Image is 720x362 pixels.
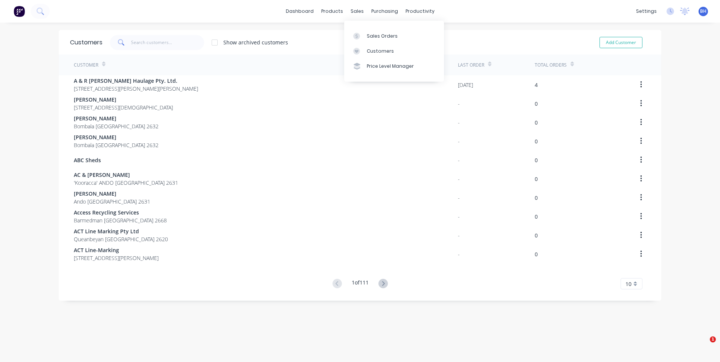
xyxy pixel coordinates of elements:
span: ACT Line Marking Pty Ltd [74,227,168,235]
div: 0 [535,194,538,202]
div: products [317,6,347,17]
div: sales [347,6,368,17]
span: ACT Line-Marking [74,246,159,254]
span: Access Recycling Services [74,208,167,216]
span: 10 [625,280,632,288]
div: - [458,175,460,183]
div: 4 [535,81,538,89]
img: Factory [14,6,25,17]
div: 0 [535,231,538,239]
span: A & R [PERSON_NAME] Haulage Pty. Ltd. [74,77,198,85]
span: Barmedman [GEOGRAPHIC_DATA] 2668 [74,216,167,224]
span: AC & [PERSON_NAME] [74,171,178,179]
div: 0 [535,156,538,164]
div: Customer [74,62,98,68]
span: ABC Sheds [74,156,101,164]
div: 1 of 111 [352,278,369,289]
div: - [458,194,460,202]
div: 0 [535,213,538,221]
span: Ando [GEOGRAPHIC_DATA] 2631 [74,198,150,205]
div: Last Order [458,62,484,68]
span: [STREET_ADDRESS][PERSON_NAME][PERSON_NAME] [74,85,198,93]
a: Price Level Manager [344,59,444,74]
iframe: Intercom live chat [694,336,712,354]
div: 0 [535,137,538,145]
div: Show archived customers [223,38,288,46]
div: Customers [70,38,102,47]
div: purchasing [368,6,402,17]
a: dashboard [282,6,317,17]
span: [PERSON_NAME] [74,114,159,122]
div: Customers [367,48,394,55]
span: [PERSON_NAME] [74,190,150,198]
div: 0 [535,250,538,258]
div: - [458,250,460,258]
div: 0 [535,175,538,183]
div: 0 [535,119,538,126]
span: Bombala [GEOGRAPHIC_DATA] 2632 [74,141,159,149]
div: - [458,119,460,126]
div: - [458,137,460,145]
div: - [458,213,460,221]
input: Search customers... [131,35,204,50]
span: 1 [710,336,716,342]
div: 0 [535,100,538,108]
span: Bombala [GEOGRAPHIC_DATA] 2632 [74,122,159,130]
div: Total Orders [535,62,567,68]
span: [STREET_ADDRESS][DEMOGRAPHIC_DATA] [74,103,173,111]
div: Price Level Manager [367,63,414,70]
a: Sales Orders [344,28,444,43]
div: productivity [402,6,438,17]
a: Customers [344,44,444,59]
div: - [458,231,460,239]
span: BH [700,8,706,15]
span: [STREET_ADDRESS][PERSON_NAME] [74,254,159,262]
div: - [458,156,460,164]
div: - [458,100,460,108]
div: [DATE] [458,81,473,89]
div: Sales Orders [367,33,398,40]
span: 'Kooracca' ANDO [GEOGRAPHIC_DATA] 2631 [74,179,178,187]
span: Queanbeyan [GEOGRAPHIC_DATA] 2620 [74,235,168,243]
span: [PERSON_NAME] [74,133,159,141]
button: Add Customer [599,37,642,48]
span: [PERSON_NAME] [74,96,173,103]
div: settings [632,6,661,17]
